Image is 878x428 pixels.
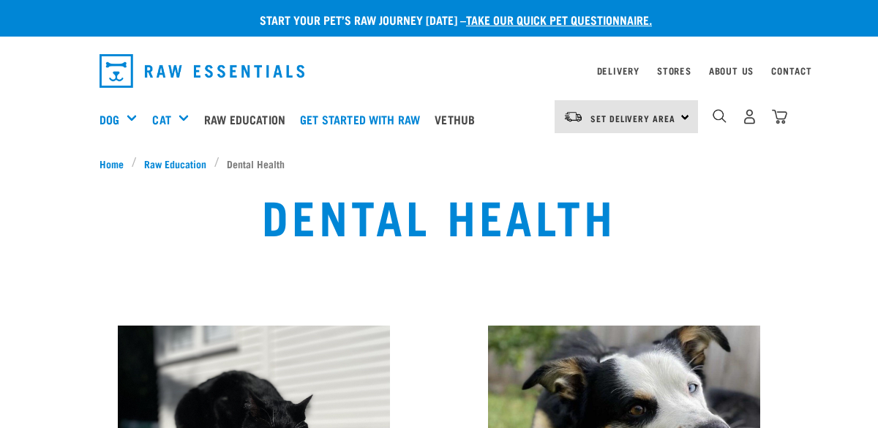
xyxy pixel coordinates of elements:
[771,68,812,73] a: Contact
[742,109,757,124] img: user.png
[597,68,639,73] a: Delivery
[466,16,652,23] a: take our quick pet questionnaire.
[100,156,778,171] nav: breadcrumbs
[100,156,124,171] span: Home
[137,156,214,171] a: Raw Education
[657,68,691,73] a: Stores
[590,116,675,121] span: Set Delivery Area
[100,156,132,171] a: Home
[262,189,615,241] h1: Dental Health
[431,90,486,149] a: Vethub
[296,90,431,149] a: Get started with Raw
[88,48,790,94] nav: dropdown navigation
[144,156,206,171] span: Raw Education
[100,110,119,128] a: Dog
[709,68,754,73] a: About Us
[713,109,727,123] img: home-icon-1@2x.png
[772,109,787,124] img: home-icon@2x.png
[100,54,304,88] img: Raw Essentials Logo
[563,110,583,124] img: van-moving.png
[152,110,170,128] a: Cat
[200,90,296,149] a: Raw Education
